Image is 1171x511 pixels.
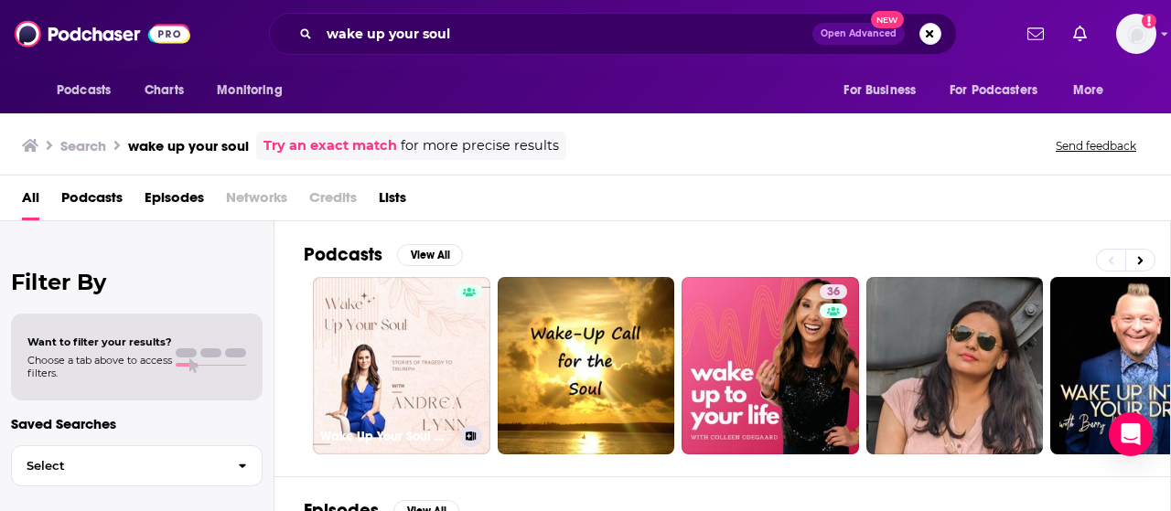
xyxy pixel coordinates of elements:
[682,277,859,454] a: 36
[304,243,463,266] a: PodcastsView All
[820,284,847,299] a: 36
[1060,73,1127,108] button: open menu
[11,269,263,295] h2: Filter By
[263,135,397,156] a: Try an exact match
[133,73,195,108] a: Charts
[401,135,559,156] span: for more precise results
[319,19,812,48] input: Search podcasts, credits, & more...
[15,16,190,51] img: Podchaser - Follow, Share and Rate Podcasts
[950,78,1037,103] span: For Podcasters
[843,78,916,103] span: For Business
[831,73,939,108] button: open menu
[320,429,453,444] h3: Wake Up Your Soul With [PERSON_NAME]
[821,29,897,38] span: Open Advanced
[44,73,134,108] button: open menu
[827,283,840,302] span: 36
[217,78,282,103] span: Monitoring
[12,460,223,472] span: Select
[1116,14,1156,54] button: Show profile menu
[1020,18,1051,49] a: Show notifications dropdown
[1066,18,1094,49] a: Show notifications dropdown
[1116,14,1156,54] img: User Profile
[204,73,306,108] button: open menu
[938,73,1064,108] button: open menu
[22,183,39,220] a: All
[397,244,463,266] button: View All
[304,243,382,266] h2: Podcasts
[128,137,249,154] h3: wake up your soul
[1116,14,1156,54] span: Logged in as mtraynor
[145,183,204,220] a: Episodes
[1073,78,1104,103] span: More
[27,354,172,379] span: Choose a tab above to access filters.
[812,23,905,45] button: Open AdvancedNew
[57,78,111,103] span: Podcasts
[269,13,957,55] div: Search podcasts, credits, & more...
[27,335,172,348] span: Want to filter your results?
[60,137,106,154] h3: Search
[313,277,490,454] a: Wake Up Your Soul With [PERSON_NAME]
[309,183,357,220] span: Credits
[1050,138,1142,154] button: Send feedback
[11,445,263,486] button: Select
[11,415,263,432] p: Saved Searches
[226,183,287,220] span: Networks
[1142,14,1156,28] svg: Add a profile image
[1109,412,1153,456] div: Open Intercom Messenger
[145,78,184,103] span: Charts
[61,183,123,220] a: Podcasts
[379,183,406,220] a: Lists
[871,11,904,28] span: New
